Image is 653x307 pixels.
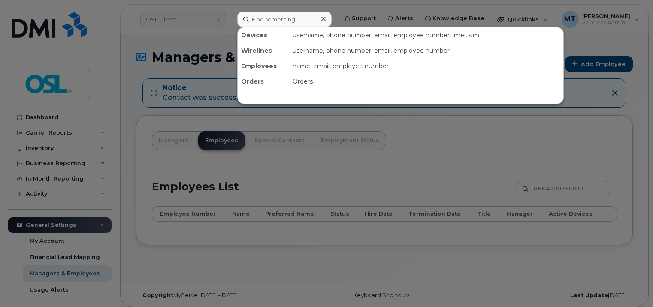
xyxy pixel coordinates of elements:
[289,43,563,58] div: username, phone number, email, employee number
[289,27,563,43] div: username, phone number, email, employee number, imei, sim
[238,74,289,89] div: Orders
[289,74,563,89] div: Orders
[238,58,289,74] div: Employees
[238,27,289,43] div: Devices
[238,43,289,58] div: Wirelines
[289,58,563,74] div: name, email, employee number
